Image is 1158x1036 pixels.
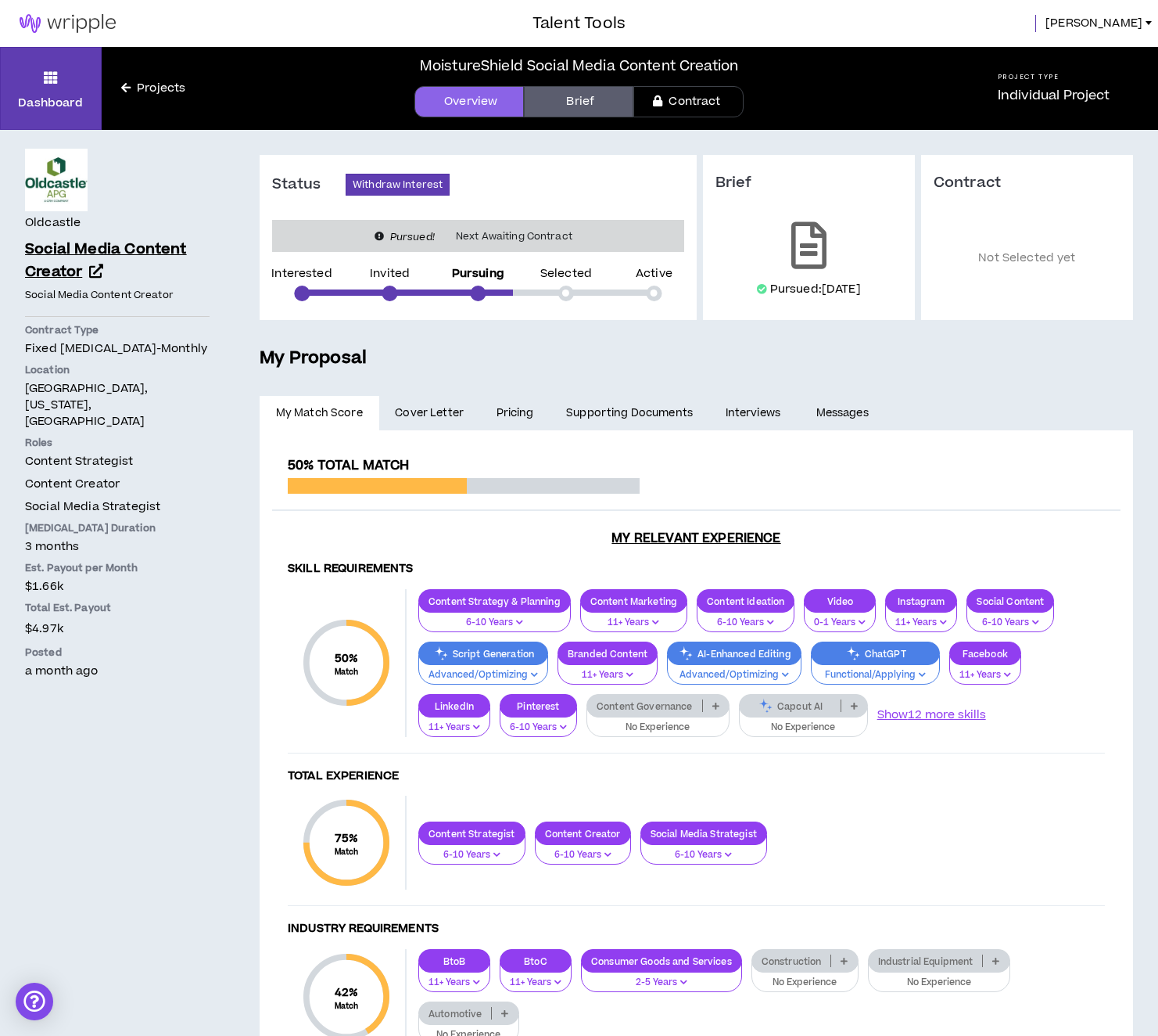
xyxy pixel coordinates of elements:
button: 11+ Years [885,603,957,632]
p: [MEDICAL_DATA] Duration [25,521,210,535]
p: BtoB [419,955,489,967]
button: Advanced/Optimizing [418,655,548,685]
button: 6-10 Years [535,835,631,865]
span: Social Media Strategist [25,498,160,515]
button: Advanced/Optimizing [667,655,801,685]
p: Individual Project [998,86,1110,105]
a: Brief [524,86,633,117]
button: 6-10 Years [418,603,571,632]
p: 6-10 Years [707,616,784,630]
h4: Skill Requirements [288,562,1105,577]
span: $4.97k [25,618,63,639]
small: Match [335,667,359,678]
p: Automotive [419,1008,491,1020]
a: Overview [414,86,524,117]
a: Contract [633,86,743,117]
p: Functional/Applying [821,668,930,682]
button: No Experience [586,707,730,737]
button: 6-10 Years [966,603,1054,632]
p: Content Creator [536,828,630,840]
p: 11+ Years [590,616,677,630]
h5: My Proposal [260,345,1133,372]
a: Social Media Content Creator [25,239,210,284]
small: Match [335,847,359,858]
button: Withdraw Interest [346,174,450,196]
button: Show12 more skills [877,707,986,724]
p: Interested [271,268,332,279]
p: BtoC [500,955,571,967]
button: 6-10 Years [640,835,767,865]
h3: Status [272,175,346,194]
p: Content Strategy & Planning [419,595,570,607]
button: 6-10 Years [697,603,794,632]
span: 50% Total Match [288,456,409,475]
span: 50 % [335,650,359,667]
p: No Experience [878,976,1000,990]
h3: Brief [715,174,902,192]
h3: Contract [934,174,1120,192]
p: AI-Enhanced Editing [668,648,801,660]
span: Next Awaiting Contract [446,228,582,244]
span: 75 % [335,830,359,847]
p: Location [25,363,210,377]
button: 11+ Years [949,655,1021,685]
p: Social Media Strategist [641,828,766,840]
p: Pursuing [452,268,504,279]
button: No Experience [868,962,1010,992]
p: Advanced/Optimizing [428,668,538,682]
span: Content Creator [25,476,120,492]
a: Messages [800,396,888,430]
p: 11+ Years [959,668,1011,682]
p: 6-10 Years [977,616,1044,630]
p: Pinterest [500,700,576,712]
span: Social Media Content Creator [25,239,187,282]
p: Posted [25,646,210,660]
h4: Total Experience [288,769,1105,784]
p: Total Est. Payout [25,601,210,615]
p: 11+ Years [428,721,480,735]
span: Social Media Content Creator [25,288,174,302]
button: 11+ Years [500,962,572,992]
p: Invited [370,268,410,279]
p: Content Governance [587,700,702,712]
p: Active [636,268,672,279]
span: 42 % [335,984,359,1001]
p: Advanced/Optimizing [677,668,791,682]
p: 6-10 Years [545,848,621,862]
p: Pursued: [DATE] [770,282,861,297]
small: Match [335,1001,359,1012]
p: Contract Type [25,323,210,337]
button: 2-5 Years [581,962,742,992]
a: Pricing [480,396,550,430]
p: Consumer Goods and Services [582,955,741,967]
h3: Talent Tools [532,12,626,35]
h4: Oldcastle [25,214,81,232]
p: Industrial Equipment [869,955,983,967]
p: Content Strategist [419,828,525,840]
p: Social Content [967,595,1053,607]
div: MoistureShield Social Media Content Creation [420,56,738,77]
h5: Project Type [998,72,1110,82]
p: a month ago [25,663,210,679]
p: 11+ Years [510,976,561,990]
a: My Match Score [260,396,379,430]
p: 6-10 Years [428,848,515,862]
p: Not Selected yet [934,216,1120,301]
button: No Experience [751,962,859,992]
a: Supporting Documents [550,396,708,430]
span: [PERSON_NAME] [1045,15,1142,32]
p: No Experience [597,721,719,735]
button: Functional/Applying [811,655,940,685]
p: 6-10 Years [428,616,561,630]
p: 0-1 Years [814,616,866,630]
p: Construction [752,955,831,967]
p: Content Ideation [697,595,794,607]
p: 6-10 Years [510,721,567,735]
button: 6-10 Years [500,707,577,737]
button: No Experience [739,707,868,737]
p: Branded Content [558,648,657,660]
p: Instagram [886,595,956,607]
button: 0-1 Years [804,603,876,632]
button: 11+ Years [418,962,490,992]
p: Facebook [950,648,1020,660]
